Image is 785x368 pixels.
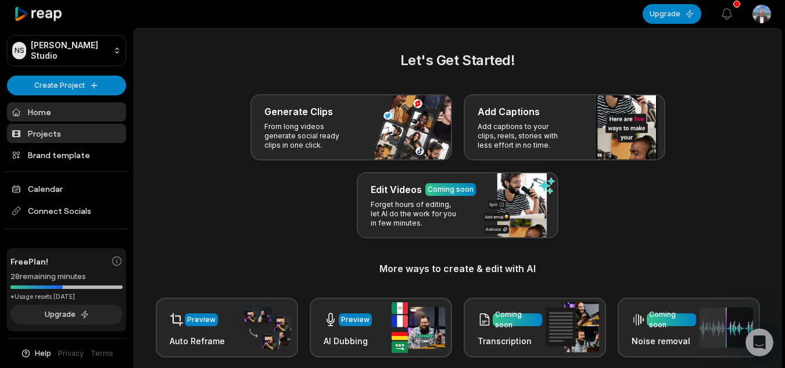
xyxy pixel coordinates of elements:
[91,348,113,359] a: Terms
[51,152,214,174] div: Please select at least 2 minutes of longer form the timeline it says
[148,50,767,71] h2: Let's Get Started!
[632,335,696,347] h3: Noise removal
[177,92,223,117] div: thanks
[55,279,64,288] button: Upload attachment
[19,30,181,76] div: Here's how you can do that: Let me know if this helps.
[9,145,223,191] div: Nigel says…
[10,305,123,324] button: Upgrade
[7,102,126,122] a: Home
[37,279,46,288] button: Gif picker
[10,292,123,301] div: *Usage resets [DATE]
[170,335,225,347] h3: Auto Reframe
[8,5,30,27] button: go back
[649,309,694,330] div: Coming soon
[478,122,568,150] p: Add captions to your clips, reels, stories with less effort in no time.
[371,200,461,228] p: Forget hours of editing, let AI do the work for you in few minutes.
[199,274,218,293] button: Send a message…
[76,119,223,144] div: it wont let me do another video
[428,184,474,195] div: Coming soon
[9,92,223,119] div: Nigel says…
[74,279,83,288] button: Start recording
[7,201,126,221] span: Connect Socials
[33,6,52,25] img: Profile image for Sam
[700,308,753,348] img: noise_removal.png
[546,302,599,352] img: transcription.png
[20,348,51,359] button: Help
[182,5,204,27] button: Home
[7,179,126,198] a: Calendar
[9,191,191,240] div: Yes, please choose a video of 2 or more minutes. We can’t clip videos less than 2 minutes[PERSON_...
[56,15,116,26] p: Active 45m ago
[7,145,126,165] a: Brand template
[7,76,126,95] button: Create Project
[264,122,354,150] p: From long videos generate social ready clips in one click.
[204,5,225,26] div: Close
[35,348,51,359] span: Help
[56,6,132,15] h1: [PERSON_NAME]
[10,255,223,274] textarea: Message…
[745,328,773,356] iframe: Intercom live chat
[341,315,370,325] div: Preview
[10,255,48,267] span: Free Plan!
[9,119,223,145] div: Nigel says…
[58,348,84,359] a: Privacy
[12,42,26,59] div: NS
[187,99,214,110] div: thanks
[324,335,372,347] h3: AI Dubbing
[31,40,109,61] p: [PERSON_NAME] Studio
[19,241,117,248] div: [PERSON_NAME] • 56m ago
[10,271,123,283] div: 28 remaining minutes
[371,183,422,196] h3: Edit Videos
[238,305,291,351] img: auto_reframe.png
[392,302,445,353] img: ai_dubbing.png
[19,198,181,233] div: Yes, please choose a video of 2 or more minutes. We can’t clip videos less than 2 minutes
[495,309,540,330] div: Coming soon
[18,279,27,288] button: Emoji picker
[187,315,216,325] div: Preview
[478,105,540,119] h3: Add Captions
[85,126,214,137] div: it wont let me do another video
[42,145,223,181] div: Please select at least 2 minutes of longer form the timeline it says
[148,262,767,276] h3: More ways to create & edit with AI
[9,191,223,260] div: Sam says…
[643,4,701,24] button: Upgrade
[478,335,542,347] h3: Transcription
[7,124,126,143] a: Projects
[264,105,333,119] h3: Generate Clips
